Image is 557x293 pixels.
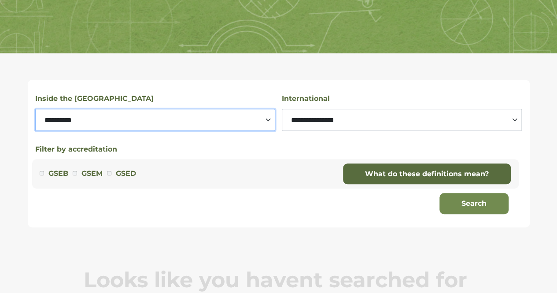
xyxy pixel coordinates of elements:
[116,168,136,179] label: GSED
[35,93,154,104] label: Inside the [GEOGRAPHIC_DATA]
[282,93,330,104] label: International
[35,144,117,155] button: Filter by accreditation
[35,109,275,131] select: Select a state
[48,168,68,179] label: GSEB
[343,163,511,185] a: What do these definitions mean?
[282,109,522,131] select: Select a country
[439,193,509,214] button: Search
[81,168,103,179] label: GSEM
